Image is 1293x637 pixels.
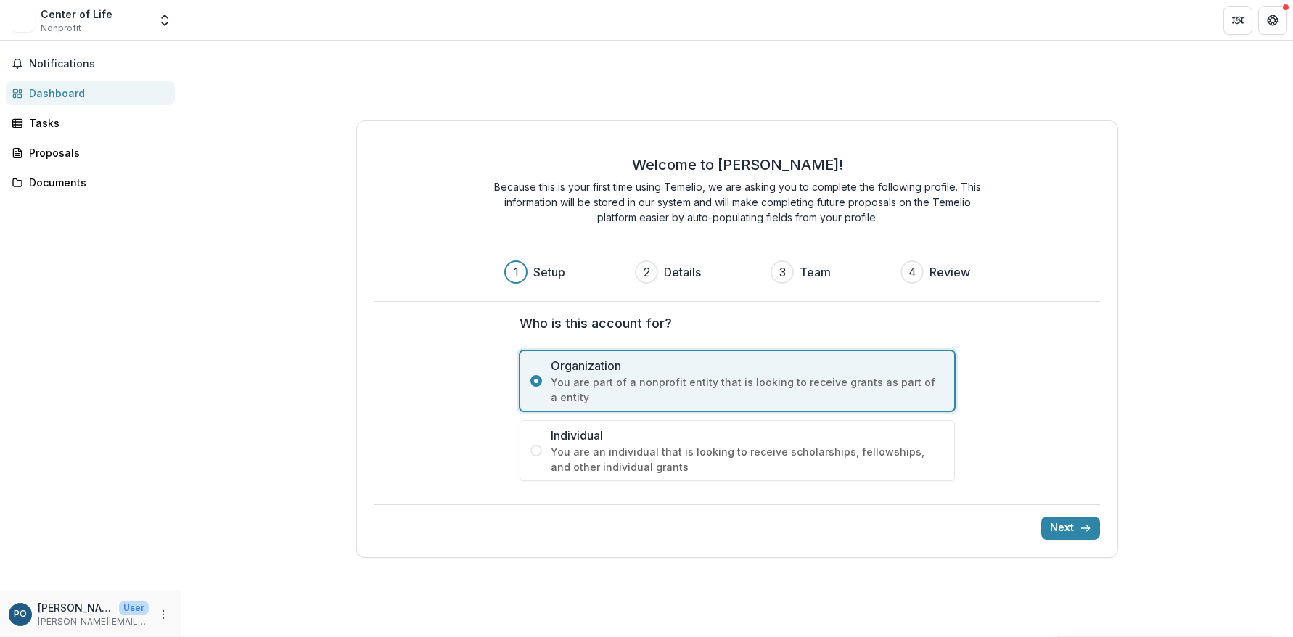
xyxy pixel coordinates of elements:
div: Center of Life [41,7,112,22]
div: 1 [514,263,519,281]
button: Get Help [1258,6,1287,35]
h2: Welcome to [PERSON_NAME]! [632,156,843,173]
span: Individual [551,427,944,444]
button: Partners [1223,6,1252,35]
h3: Team [800,263,831,281]
p: User [119,601,149,615]
h3: Setup [533,263,565,281]
a: Proposals [6,141,175,165]
div: Progress [504,260,970,284]
div: 3 [779,263,786,281]
span: Nonprofit [41,22,81,35]
p: Because this is your first time using Temelio, we are asking you to complete the following profil... [483,179,991,225]
p: [PERSON_NAME] [38,600,113,615]
img: Center of Life [12,9,35,32]
a: Dashboard [6,81,175,105]
div: Proposals [29,145,163,160]
div: Patrick Ohrman [14,609,27,619]
button: More [155,606,172,623]
a: Tasks [6,111,175,135]
p: [PERSON_NAME][EMAIL_ADDRESS][PERSON_NAME][DOMAIN_NAME] [38,615,149,628]
button: Next [1041,517,1100,540]
span: Organization [551,357,944,374]
div: 2 [644,263,650,281]
span: You are part of a nonprofit entity that is looking to receive grants as part of a entity [551,374,944,405]
a: Documents [6,170,175,194]
label: Who is this account for? [520,313,946,333]
button: Open entity switcher [155,6,175,35]
h3: Details [664,263,701,281]
span: You are an individual that is looking to receive scholarships, fellowships, and other individual ... [551,444,944,474]
div: 4 [908,263,916,281]
div: Tasks [29,115,163,131]
div: Documents [29,175,163,190]
div: Dashboard [29,86,163,101]
button: Notifications [6,52,175,75]
h3: Review [929,263,970,281]
span: Notifications [29,58,169,70]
